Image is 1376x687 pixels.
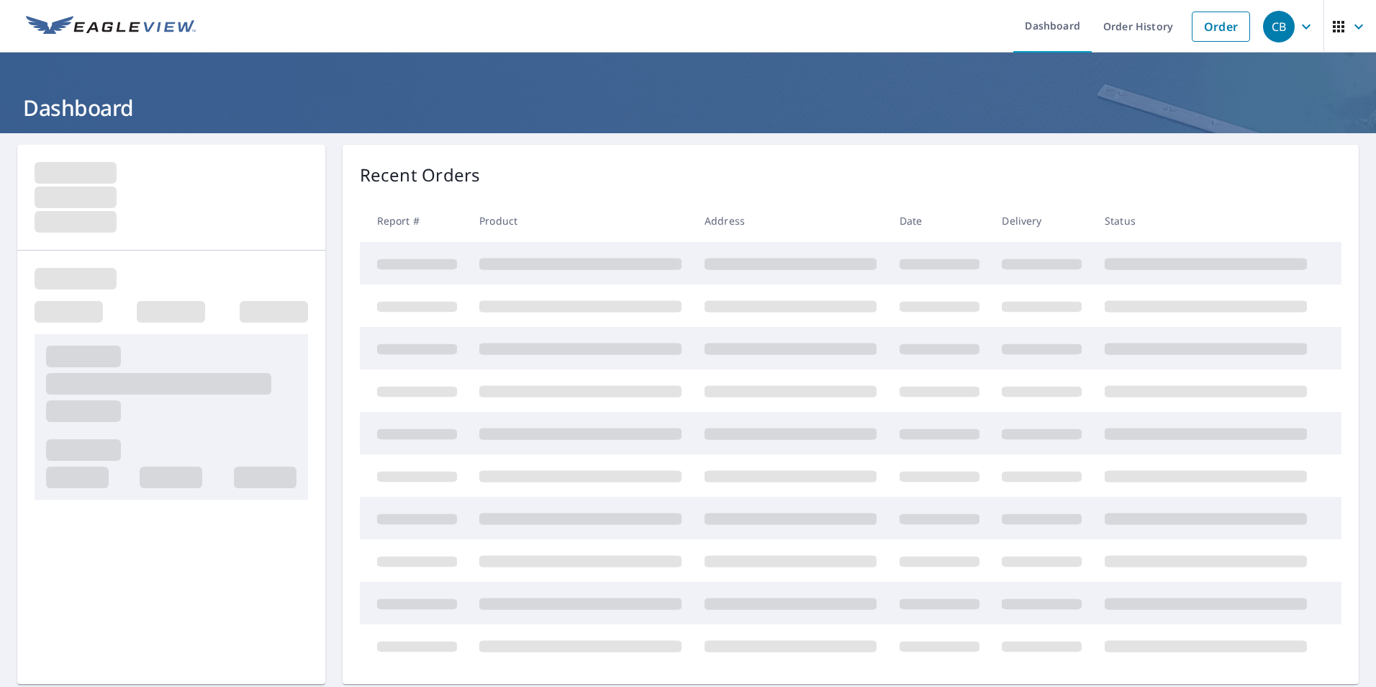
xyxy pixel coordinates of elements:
p: Recent Orders [360,162,481,188]
th: Address [693,199,888,242]
th: Product [468,199,693,242]
a: Order [1192,12,1250,42]
h1: Dashboard [17,93,1359,122]
div: CB [1263,11,1295,42]
th: Delivery [990,199,1093,242]
img: EV Logo [26,16,196,37]
th: Status [1093,199,1318,242]
th: Report # [360,199,469,242]
th: Date [888,199,991,242]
